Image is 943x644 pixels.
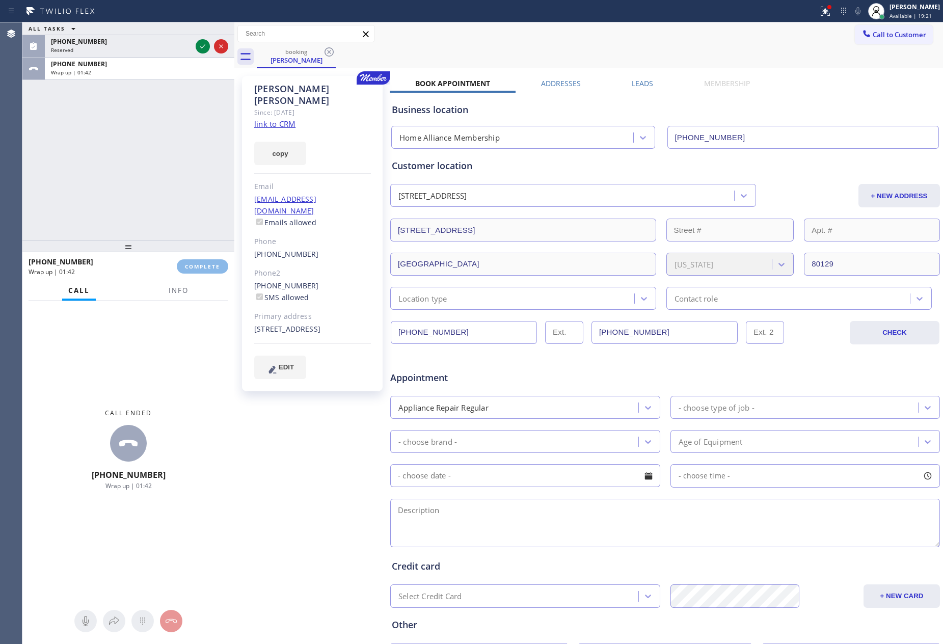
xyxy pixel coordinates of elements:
[254,106,371,118] div: Since: [DATE]
[254,324,371,335] div: [STREET_ADDRESS]
[62,281,96,301] button: Call
[74,610,97,632] button: Mute
[256,219,263,225] input: Emails allowed
[890,12,932,19] span: Available | 19:21
[864,584,940,608] button: + NEW CARD
[254,267,371,279] div: Phone2
[390,371,572,385] span: Appointment
[254,83,371,106] div: [PERSON_NAME] [PERSON_NAME]
[804,219,940,242] input: Apt. #
[254,119,295,129] a: link to CRM
[254,292,309,302] label: SMS allowed
[254,356,306,379] button: EDIT
[214,39,228,53] button: Reject
[392,159,938,173] div: Customer location
[92,469,166,480] span: [PHONE_NUMBER]
[256,293,263,300] input: SMS allowed
[238,25,374,42] input: Search
[68,286,90,295] span: Call
[185,263,220,270] span: COMPLETE
[51,69,91,76] span: Wrap up | 01:42
[196,39,210,53] button: Accept
[169,286,188,295] span: Info
[399,132,500,144] div: Home Alliance Membership
[704,78,750,88] label: Membership
[390,253,656,276] input: City
[258,56,335,65] div: [PERSON_NAME]
[679,401,755,413] div: - choose type of job -
[390,219,656,242] input: Address
[103,610,125,632] button: Open directory
[258,45,335,67] div: David Nye
[258,48,335,56] div: booking
[679,471,731,480] span: - choose time -
[254,311,371,323] div: Primary address
[666,219,794,242] input: Street #
[850,321,939,344] button: CHECK
[254,281,319,290] a: [PHONE_NUMBER]
[541,78,581,88] label: Addresses
[415,78,490,88] label: Book Appointment
[160,610,182,632] button: Hang up
[398,591,462,602] div: Select Credit Card
[667,126,939,149] input: Phone Number
[254,142,306,165] button: copy
[22,22,86,35] button: ALL TASKS
[105,481,152,490] span: Wrap up | 01:42
[51,46,73,53] span: Reserved
[254,249,319,259] a: [PHONE_NUMBER]
[254,194,316,216] a: [EMAIL_ADDRESS][DOMAIN_NAME]
[398,190,467,202] div: [STREET_ADDRESS]
[390,464,660,487] input: - choose date -
[398,292,447,304] div: Location type
[392,103,938,117] div: Business location
[804,253,940,276] input: ZIP
[254,181,371,193] div: Email
[392,559,938,573] div: Credit card
[392,618,938,632] div: Other
[398,401,489,413] div: Appliance Repair Regular
[177,259,228,274] button: COMPLETE
[545,321,583,344] input: Ext.
[890,3,940,11] div: [PERSON_NAME]
[51,37,107,46] span: [PHONE_NUMBER]
[163,281,195,301] button: Info
[675,292,718,304] div: Contact role
[679,436,743,447] div: Age of Equipment
[131,610,154,632] button: Open dialpad
[873,30,926,39] span: Call to Customer
[29,25,65,32] span: ALL TASKS
[398,436,457,447] div: - choose brand -
[851,4,865,18] button: Mute
[29,257,93,266] span: [PHONE_NUMBER]
[105,409,152,417] span: Call ended
[746,321,784,344] input: Ext. 2
[858,184,940,207] button: + NEW ADDRESS
[855,25,933,44] button: Call to Customer
[51,60,107,68] span: [PHONE_NUMBER]
[254,218,317,227] label: Emails allowed
[279,363,294,371] span: EDIT
[391,321,537,344] input: Phone Number
[29,267,75,276] span: Wrap up | 01:42
[254,236,371,248] div: Phone
[591,321,738,344] input: Phone Number 2
[632,78,653,88] label: Leads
